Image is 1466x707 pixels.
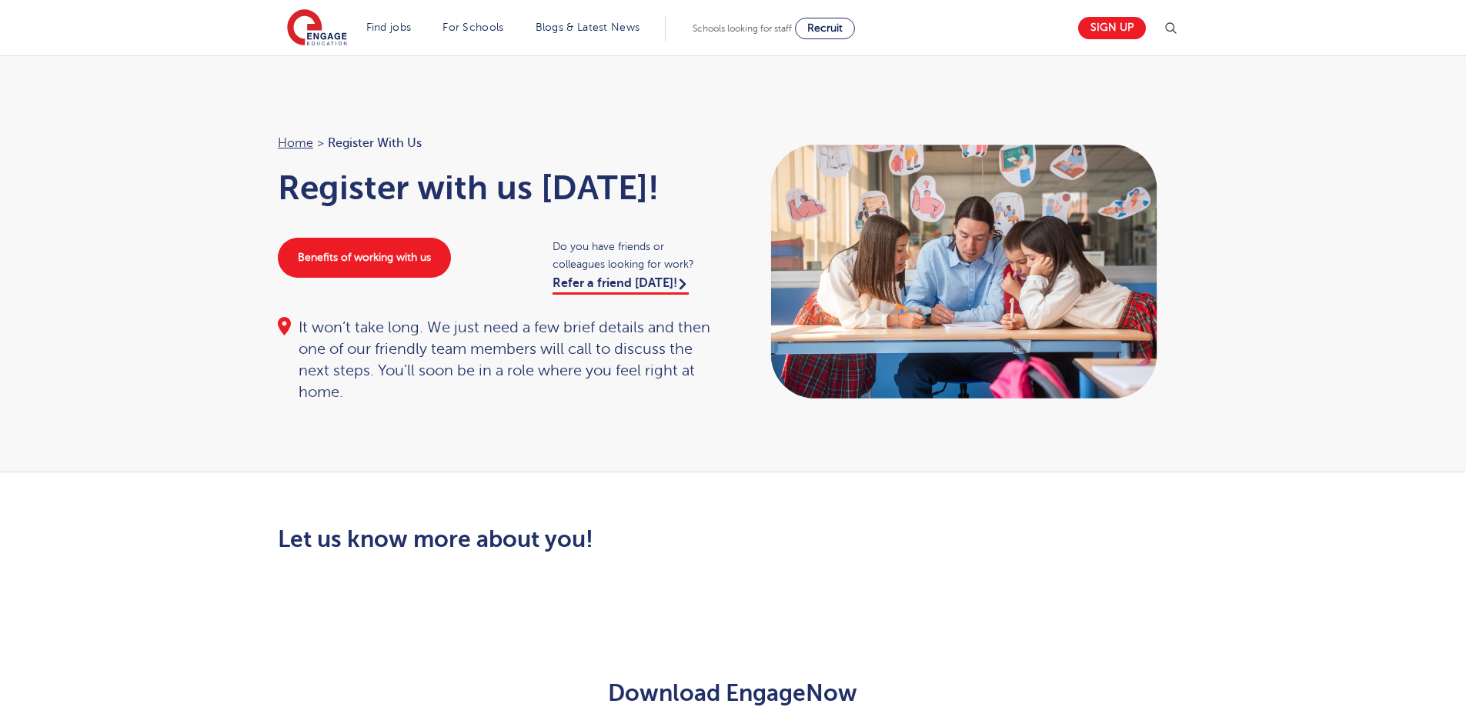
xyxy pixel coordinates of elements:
nav: breadcrumb [278,133,718,153]
h1: Register with us [DATE]! [278,168,718,207]
span: > [317,136,324,150]
a: Blogs & Latest News [536,22,640,33]
a: Sign up [1078,17,1146,39]
img: Engage Education [287,9,347,48]
a: Recruit [795,18,855,39]
a: For Schools [442,22,503,33]
div: It won’t take long. We just need a few brief details and then one of our friendly team members wi... [278,317,718,403]
a: Refer a friend [DATE]! [553,276,689,295]
span: Recruit [807,22,843,34]
h2: Let us know more about you! [278,526,877,552]
a: Benefits of working with us [278,238,451,278]
span: Register with us [328,133,422,153]
a: Home [278,136,313,150]
span: Schools looking for staff [693,23,792,34]
h2: Download EngageNow [356,680,1110,706]
a: Find jobs [366,22,412,33]
span: Do you have friends or colleagues looking for work? [553,238,718,273]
